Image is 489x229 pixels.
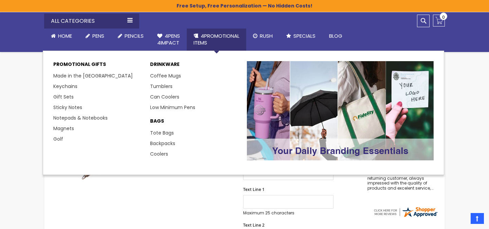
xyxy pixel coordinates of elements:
span: Specials [293,32,315,39]
span: Text Line 1 [243,187,265,192]
span: 4PROMOTIONAL ITEMS [194,32,239,46]
a: DRINKWARE [150,61,240,71]
a: 0 [433,15,445,27]
a: Low Minimum Pens [150,104,195,111]
span: Text Line 2 [243,222,265,228]
a: Backpacks [150,140,175,147]
img: Promotional-Pens [247,61,434,161]
a: Sticky Notes [53,104,82,111]
a: BAGS [150,118,240,128]
a: Notepads & Notebooks [53,114,108,121]
a: Specials [279,29,322,43]
a: Pens [79,29,111,43]
a: Golf [53,136,63,142]
a: Pencils [111,29,150,43]
img: 4pens.com widget logo [373,206,438,218]
span: Pencils [125,32,144,39]
a: Coolers [150,151,168,157]
a: 4Pens4impact [150,29,187,51]
span: Blog [329,32,342,39]
a: 4PROMOTIONALITEMS [187,29,246,51]
span: Pens [92,32,104,39]
a: Gift Sets [53,93,74,100]
div: All Categories [44,14,139,29]
a: Made in the [GEOGRAPHIC_DATA] [53,72,133,79]
span: 0 [442,14,445,20]
p: Promotional Gifts [53,61,143,71]
a: Top [471,213,484,224]
a: Coffee Mugs [150,72,181,79]
span: Home [58,32,72,39]
a: Magnets [53,125,74,132]
a: Home [44,29,79,43]
a: 4pens.com certificate URL [373,214,438,219]
a: Tote Bags [150,129,174,136]
a: Can Coolers [150,93,179,100]
p: Maximum 25 characters [243,210,333,216]
span: 4Pens 4impact [157,32,180,46]
a: Keychains [53,83,77,90]
span: Rush [260,32,273,39]
a: Rush [246,29,279,43]
div: returning customer, always impressed with the quality of products and excelent service, will retu... [367,176,433,191]
a: Blog [322,29,349,43]
a: Tumblers [150,83,173,90]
